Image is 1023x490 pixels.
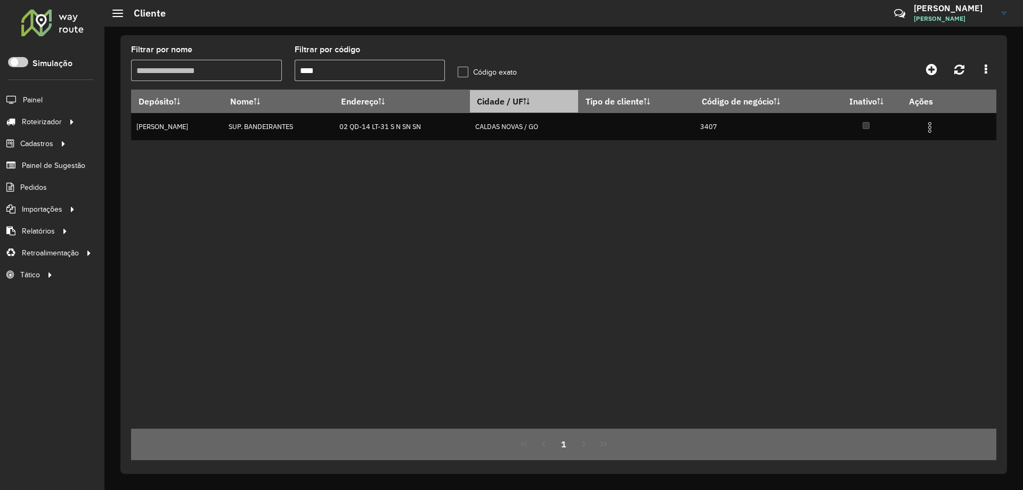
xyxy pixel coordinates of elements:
th: Código de negócio [694,90,831,113]
td: 02 QD-14 LT-31 S N SN SN [334,113,469,140]
span: Relatórios [22,226,55,237]
button: 1 [554,434,574,454]
th: Endereço [334,90,469,113]
label: Código exato [458,67,517,78]
h2: Cliente [123,7,166,19]
span: Roteirizador [22,116,62,127]
span: Painel de Sugestão [22,160,85,171]
span: [PERSON_NAME] [914,14,994,23]
td: 3407 [694,113,831,140]
label: Simulação [33,57,72,70]
th: Cidade / UF [470,90,579,113]
span: Importações [22,204,62,215]
th: Inativo [831,90,902,113]
span: Tático [20,269,40,280]
td: [PERSON_NAME] [131,113,223,140]
td: CALDAS NOVAS / GO [470,113,579,140]
th: Depósito [131,90,223,113]
span: Pedidos [20,182,47,193]
th: Tipo de cliente [578,90,694,113]
td: SUP. BANDEIRANTES [223,113,334,140]
span: Painel [23,94,43,106]
a: Contato Rápido [888,2,911,25]
span: Retroalimentação [22,247,79,259]
h3: [PERSON_NAME] [914,3,994,13]
span: Cadastros [20,138,53,149]
label: Filtrar por nome [131,43,192,56]
th: Nome [223,90,334,113]
label: Filtrar por código [295,43,360,56]
th: Ações [902,90,966,113]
